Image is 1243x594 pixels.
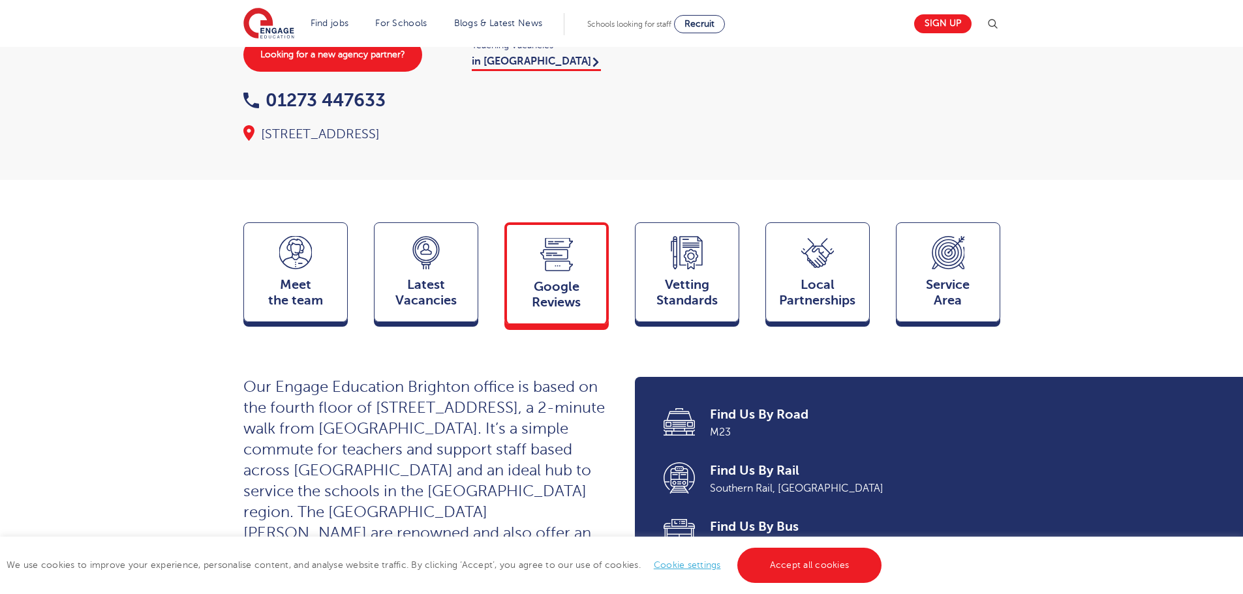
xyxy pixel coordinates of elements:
[710,462,982,480] span: Find Us By Rail
[243,38,422,72] a: Looking for a new agency partner?
[765,222,870,328] a: Local Partnerships
[243,8,294,40] img: Engage Education
[243,125,609,143] div: [STREET_ADDRESS]
[684,19,714,29] span: Recruit
[896,222,1000,328] a: ServiceArea
[773,277,863,308] span: Local Partnerships
[243,222,348,328] a: Meetthe team
[7,560,885,570] span: We use cookies to improve your experience, personalise content, and analyse website traffic. By c...
[454,18,543,28] a: Blogs & Latest News
[914,14,972,33] a: Sign up
[375,18,427,28] a: For Schools
[374,222,478,328] a: LatestVacancies
[635,222,739,328] a: VettingStandards
[710,518,982,536] span: Find Us By Bus
[311,18,349,28] a: Find jobs
[587,20,671,29] span: Schools looking for staff
[381,277,471,308] span: Latest Vacancies
[674,15,725,33] a: Recruit
[710,480,982,497] span: Southern Rail, [GEOGRAPHIC_DATA]
[710,406,982,424] span: Find Us By Road
[243,90,386,110] a: 01273 447633
[903,277,993,308] span: Service Area
[642,277,732,308] span: Vetting Standards
[654,560,721,570] a: Cookie settings
[504,222,609,330] a: GoogleReviews
[737,548,882,583] a: Accept all cookies
[514,279,600,310] span: Google Reviews
[251,277,341,308] span: Meet the team
[710,424,982,441] span: M23
[472,55,601,71] a: in [GEOGRAPHIC_DATA]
